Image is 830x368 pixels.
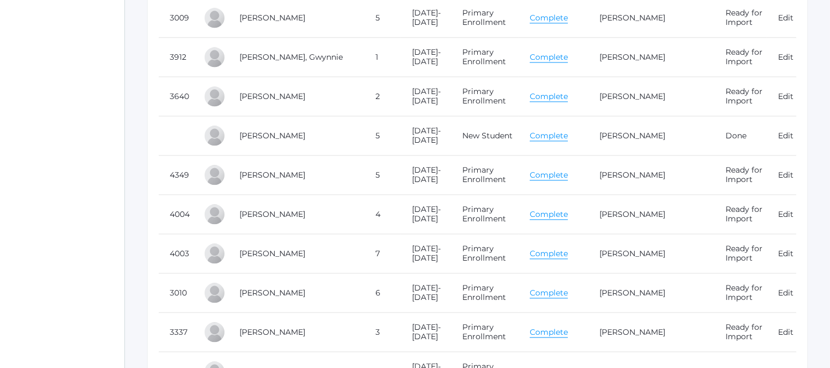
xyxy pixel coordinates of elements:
[239,248,305,258] a: [PERSON_NAME]
[451,273,519,313] td: Primary Enrollment
[599,131,665,141] a: [PERSON_NAME]
[714,234,767,273] td: Ready for Import
[530,52,568,63] a: Complete
[401,313,451,352] td: [DATE]-[DATE]
[203,203,226,225] div: Parker Owen
[203,242,226,265] div: Cameron Owen
[364,156,401,195] td: 5
[530,327,568,338] a: Complete
[778,327,794,337] a: Edit
[159,156,192,195] td: 4349
[401,77,451,116] td: [DATE]-[DATE]
[530,91,568,102] a: Complete
[599,13,665,23] a: [PERSON_NAME]
[239,52,343,62] a: [PERSON_NAME], Gwynnie
[239,288,305,298] a: [PERSON_NAME]
[364,195,401,234] td: 4
[364,234,401,273] td: 7
[203,7,226,29] div: Maggie Mook
[401,273,451,313] td: [DATE]-[DATE]
[159,38,192,77] td: 3912
[599,288,665,298] a: [PERSON_NAME]
[203,282,226,304] div: Cora Pennywell
[599,52,665,62] a: [PERSON_NAME]
[599,248,665,258] a: [PERSON_NAME]
[778,209,794,219] a: Edit
[159,234,192,273] td: 4003
[239,170,305,180] a: [PERSON_NAME]
[239,209,305,219] a: [PERSON_NAME]
[451,77,519,116] td: Primary Enrollment
[239,91,305,101] a: [PERSON_NAME]
[451,234,519,273] td: Primary Enrollment
[239,327,305,337] a: [PERSON_NAME]
[364,116,401,156] td: 5
[778,52,794,62] a: Edit
[599,209,665,219] a: [PERSON_NAME]
[401,156,451,195] td: [DATE]-[DATE]
[159,195,192,234] td: 4004
[364,77,401,116] td: 2
[530,209,568,220] a: Complete
[364,38,401,77] td: 1
[778,288,794,298] a: Edit
[714,195,767,234] td: Ready for Import
[714,273,767,313] td: Ready for Import
[530,13,568,23] a: Complete
[778,91,794,101] a: Edit
[778,170,794,180] a: Edit
[599,327,665,337] a: [PERSON_NAME]
[599,91,665,101] a: [PERSON_NAME]
[714,156,767,195] td: Ready for Import
[203,46,226,68] div: Gwynnie Murphy
[451,156,519,195] td: Primary Enrollment
[203,164,226,186] div: Gwenyth O'Neal
[778,248,794,258] a: Edit
[530,170,568,180] a: Complete
[451,313,519,352] td: Primary Enrollment
[401,195,451,234] td: [DATE]-[DATE]
[451,116,519,156] td: New Student
[159,77,192,116] td: 3640
[159,273,192,313] td: 3010
[239,13,305,23] a: [PERSON_NAME]
[778,131,794,141] a: Edit
[203,321,226,343] div: Piper Pennywell
[530,131,568,141] a: Complete
[714,38,767,77] td: Ready for Import
[599,170,665,180] a: [PERSON_NAME]
[364,273,401,313] td: 6
[364,313,401,352] td: 3
[451,38,519,77] td: Primary Enrollment
[714,77,767,116] td: Ready for Import
[530,248,568,259] a: Complete
[451,195,519,234] td: Primary Enrollment
[401,116,451,156] td: [DATE]-[DATE]
[228,116,364,156] td: [PERSON_NAME]
[714,313,767,352] td: Ready for Import
[530,288,568,298] a: Complete
[159,313,192,352] td: 3337
[401,38,451,77] td: [DATE]-[DATE]
[401,234,451,273] td: [DATE]-[DATE]
[778,13,794,23] a: Edit
[714,116,767,156] td: Done
[203,85,226,107] div: Margot Murphy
